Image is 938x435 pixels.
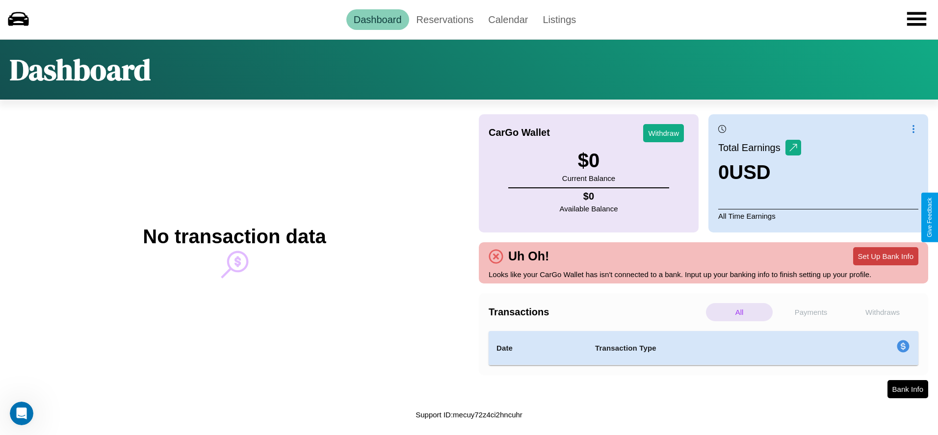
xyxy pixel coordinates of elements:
[849,303,916,321] p: Withdraws
[489,268,918,281] p: Looks like your CarGo Wallet has isn't connected to a bank. Input up your banking info to finish ...
[853,247,918,265] button: Set Up Bank Info
[718,139,785,156] p: Total Earnings
[489,331,918,365] table: simple table
[10,402,33,425] iframe: Intercom live chat
[481,9,535,30] a: Calendar
[595,342,817,354] h4: Transaction Type
[489,307,703,318] h4: Transactions
[643,124,684,142] button: Withdraw
[143,226,326,248] h2: No transaction data
[489,127,550,138] h4: CarGo Wallet
[562,172,615,185] p: Current Balance
[887,380,928,398] button: Bank Info
[562,150,615,172] h3: $ 0
[560,191,618,202] h4: $ 0
[778,303,844,321] p: Payments
[496,342,579,354] h4: Date
[346,9,409,30] a: Dashboard
[409,9,481,30] a: Reservations
[416,408,522,421] p: Support ID: mecuy72z4ci2hncuhr
[718,161,801,183] h3: 0 USD
[10,50,151,90] h1: Dashboard
[718,209,918,223] p: All Time Earnings
[926,198,933,237] div: Give Feedback
[503,249,554,263] h4: Uh Oh!
[706,303,773,321] p: All
[560,202,618,215] p: Available Balance
[535,9,583,30] a: Listings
